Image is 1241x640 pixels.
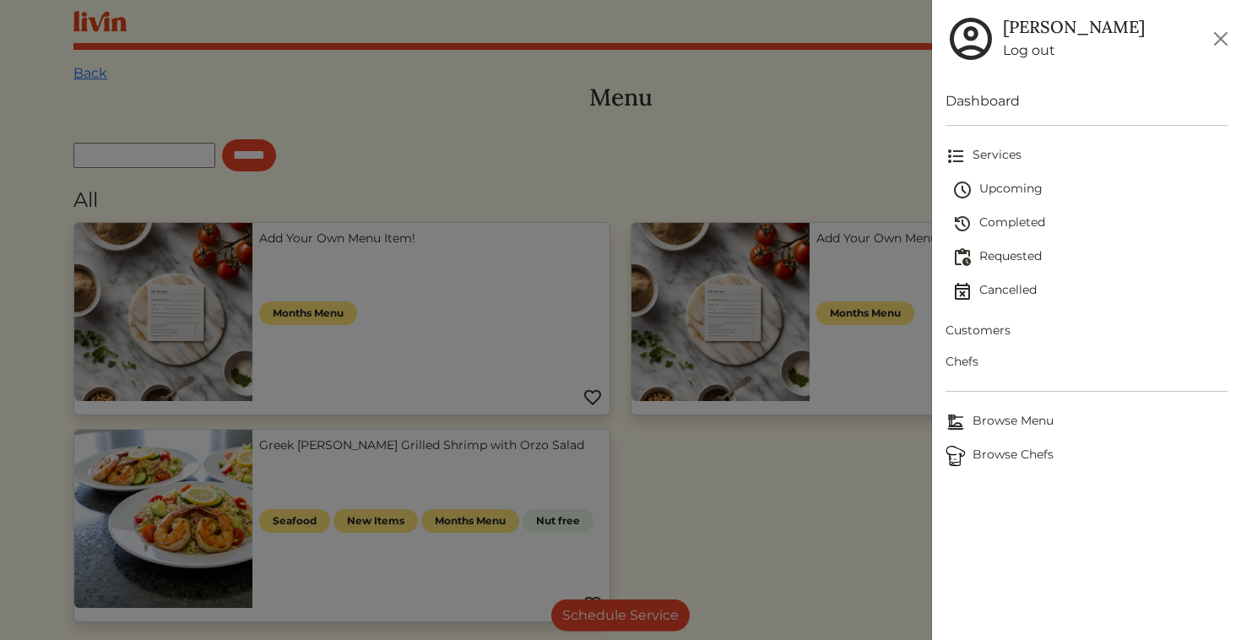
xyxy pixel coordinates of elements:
a: Requested [952,241,1228,274]
a: Services [946,139,1228,173]
span: Chefs [946,353,1228,371]
img: Browse Menu [946,412,966,432]
button: Close [1207,25,1234,52]
img: history-2b446bceb7e0f53b931186bf4c1776ac458fe31ad3b688388ec82af02103cd45.svg [952,214,973,234]
span: Browse Chefs [946,446,1228,466]
span: Customers [946,322,1228,339]
img: event_cancelled-67e280bd0a9e072c26133efab016668ee6d7272ad66fa3c7eb58af48b074a3a4.svg [952,281,973,301]
a: Browse MenuBrowse Menu [946,405,1228,439]
a: Chefs [946,346,1228,377]
a: ChefsBrowse Chefs [946,439,1228,473]
span: Services [946,146,1228,166]
a: Cancelled [952,274,1228,308]
img: format_list_bulleted-ebc7f0161ee23162107b508e562e81cd567eeab2455044221954b09d19068e74.svg [946,146,966,166]
span: Cancelled [952,281,1228,301]
img: Browse Chefs [946,446,966,466]
span: Completed [952,214,1228,234]
span: Requested [952,247,1228,268]
img: user_account-e6e16d2ec92f44fc35f99ef0dc9cddf60790bfa021a6ecb1c896eb5d2907b31c.svg [946,14,996,64]
a: Dashboard [946,91,1228,111]
a: Upcoming [952,173,1228,207]
img: pending_actions-fd19ce2ea80609cc4d7bbea353f93e2f363e46d0f816104e4e0650fdd7f915cf.svg [952,247,973,268]
img: schedule-fa401ccd6b27cf58db24c3bb5584b27dcd8bd24ae666a918e1c6b4ae8c451a22.svg [952,180,973,200]
h5: [PERSON_NAME] [1003,17,1145,37]
a: Completed [952,207,1228,241]
span: Browse Menu [946,412,1228,432]
span: Upcoming [952,180,1228,200]
a: Log out [1003,41,1145,61]
a: Customers [946,315,1228,346]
